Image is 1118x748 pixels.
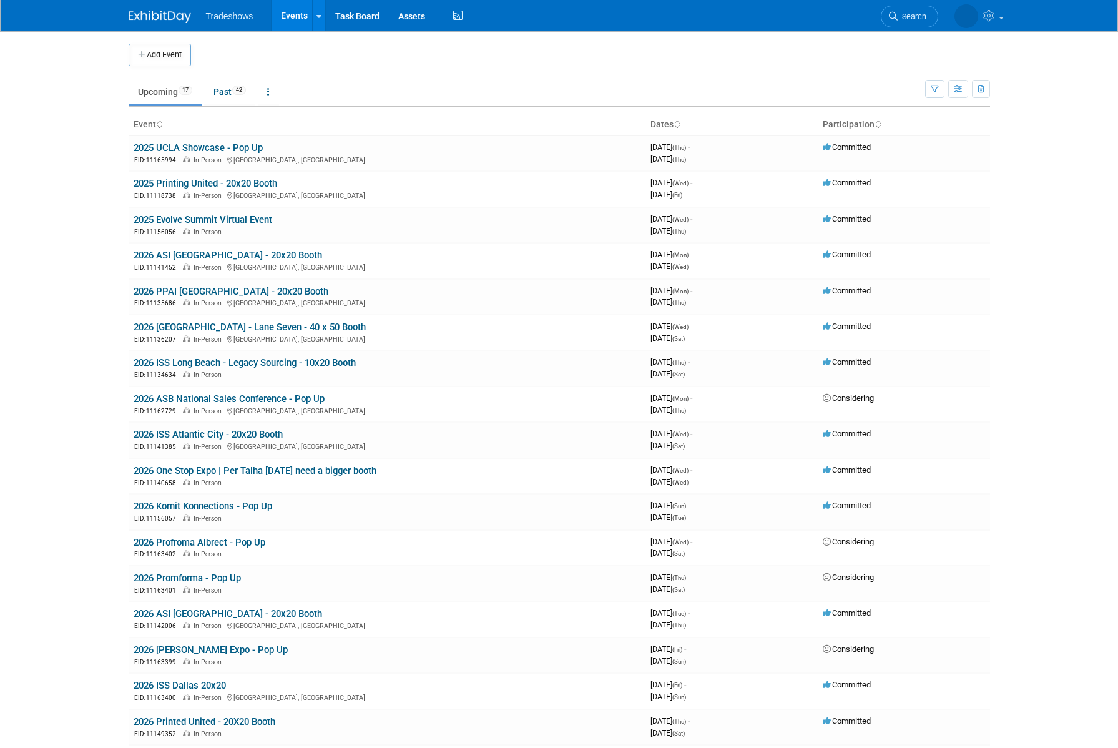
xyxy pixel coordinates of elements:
span: In-Person [194,407,225,415]
img: In-Person Event [183,550,190,556]
span: (Thu) [672,156,686,163]
span: - [690,393,692,403]
img: Linda Yilmazian [954,4,978,28]
span: [DATE] [650,477,689,486]
img: In-Person Event [183,694,190,700]
span: In-Person [194,299,225,307]
th: Event [129,114,645,135]
img: In-Person Event [183,371,190,377]
a: Sort by Start Date [674,119,680,129]
span: (Thu) [672,228,686,235]
span: [DATE] [650,584,685,594]
span: [DATE] [650,214,692,224]
span: (Sat) [672,335,685,342]
span: [DATE] [650,142,690,152]
a: 2026 ISS Atlantic City - 20x20 Booth [134,429,283,440]
span: (Thu) [672,622,686,629]
img: In-Person Event [183,514,190,521]
span: [DATE] [650,716,690,726]
th: Dates [645,114,818,135]
a: 2026 ASI [GEOGRAPHIC_DATA] - 20x20 Booth [134,608,322,619]
span: In-Person [194,443,225,451]
span: [DATE] [650,692,686,701]
span: [DATE] [650,357,690,367]
span: - [688,573,690,582]
a: 2026 Promforma - Pop Up [134,573,241,584]
span: In-Person [194,658,225,666]
span: Committed [823,178,871,187]
a: 2026 ASI [GEOGRAPHIC_DATA] - 20x20 Booth [134,250,322,261]
span: EID: 11136207 [134,336,181,343]
span: [DATE] [650,608,690,618]
span: In-Person [194,192,225,200]
span: - [690,537,692,546]
span: [DATE] [650,405,686,415]
div: [GEOGRAPHIC_DATA], [GEOGRAPHIC_DATA] [134,620,640,631]
span: (Sun) [672,694,686,701]
span: - [690,322,692,331]
span: EID: 11141452 [134,264,181,271]
a: 2026 [PERSON_NAME] Expo - Pop Up [134,644,288,656]
span: - [690,465,692,475]
span: [DATE] [650,333,685,343]
a: 2026 PPAI [GEOGRAPHIC_DATA] - 20x20 Booth [134,286,328,297]
span: Committed [823,465,871,475]
span: - [690,250,692,259]
span: EID: 11134634 [134,372,181,378]
span: Committed [823,322,871,331]
span: EID: 11163399 [134,659,181,666]
span: [DATE] [650,226,686,235]
img: In-Person Event [183,586,190,593]
th: Participation [818,114,990,135]
div: [GEOGRAPHIC_DATA], [GEOGRAPHIC_DATA] [134,262,640,272]
img: In-Person Event [183,730,190,736]
span: [DATE] [650,728,685,737]
span: EID: 11118738 [134,192,181,199]
img: In-Person Event [183,443,190,449]
span: [DATE] [650,178,692,187]
img: In-Person Event [183,156,190,162]
span: 17 [179,86,192,95]
a: 2025 UCLA Showcase - Pop Up [134,142,263,154]
span: - [688,716,690,726]
span: (Thu) [672,407,686,414]
button: Add Event [129,44,191,66]
span: (Wed) [672,431,689,438]
span: (Mon) [672,395,689,402]
a: 2026 ISS Dallas 20x20 [134,680,226,691]
div: [GEOGRAPHIC_DATA], [GEOGRAPHIC_DATA] [134,692,640,702]
img: ExhibitDay [129,11,191,23]
span: In-Person [194,514,225,523]
span: EID: 11140658 [134,480,181,486]
span: [DATE] [650,465,692,475]
span: Tradeshows [206,11,253,21]
span: Committed [823,142,871,152]
span: Committed [823,716,871,726]
a: 2026 Kornit Konnections - Pop Up [134,501,272,512]
a: 2026 ASB National Sales Conference - Pop Up [134,393,325,405]
span: - [688,501,690,510]
span: Considering [823,537,874,546]
span: Considering [823,393,874,403]
span: EID: 11156056 [134,229,181,235]
div: [GEOGRAPHIC_DATA], [GEOGRAPHIC_DATA] [134,190,640,200]
span: (Fri) [672,682,682,689]
span: In-Person [194,156,225,164]
span: [DATE] [650,190,682,199]
a: 2026 Profroma Albrect - Pop Up [134,537,265,548]
span: [DATE] [650,286,692,295]
span: (Sat) [672,730,685,737]
span: - [688,142,690,152]
img: In-Person Event [183,192,190,198]
span: EID: 11142006 [134,623,181,629]
span: (Mon) [672,288,689,295]
img: In-Person Event [183,407,190,413]
span: In-Person [194,694,225,702]
span: In-Person [194,730,225,738]
a: 2025 Evolve Summit Virtual Event [134,214,272,225]
span: [DATE] [650,656,686,666]
span: [DATE] [650,154,686,164]
span: [DATE] [650,501,690,510]
span: (Tue) [672,514,686,521]
span: (Wed) [672,323,689,330]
